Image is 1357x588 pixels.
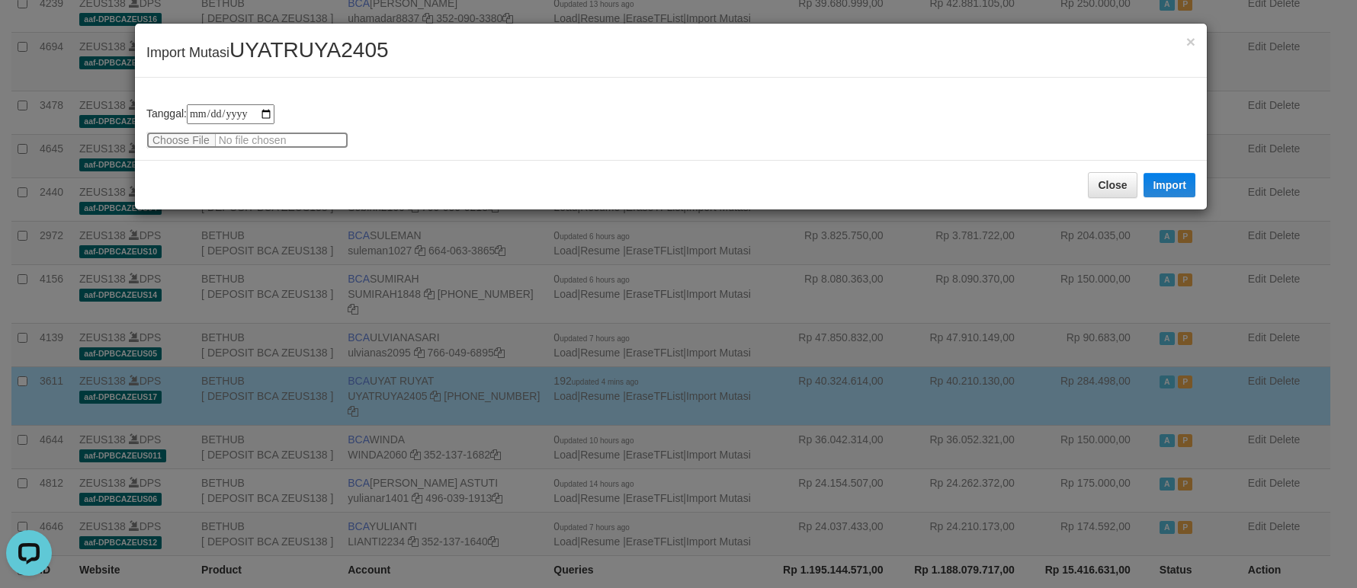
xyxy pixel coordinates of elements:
span: × [1186,33,1195,50]
button: Open LiveChat chat widget [6,6,52,52]
div: Tanggal: [146,104,1195,149]
button: Close [1186,34,1195,50]
span: UYATRUYA2405 [229,38,389,62]
button: Close [1088,172,1137,198]
span: Import Mutasi [146,45,389,60]
button: Import [1144,173,1195,197]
